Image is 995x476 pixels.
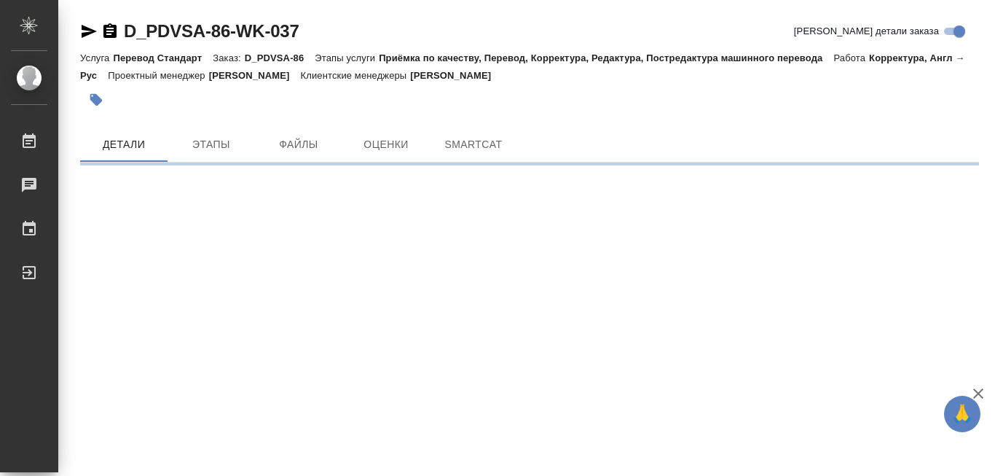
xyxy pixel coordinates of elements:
[80,23,98,40] button: Скопировать ссылку для ЯМессенджера
[176,136,246,154] span: Этапы
[410,70,502,81] p: [PERSON_NAME]
[101,23,119,40] button: Скопировать ссылку
[213,52,244,63] p: Заказ:
[833,52,869,63] p: Работа
[108,70,208,81] p: Проектный менеджер
[245,52,315,63] p: D_PDVSA-86
[113,52,213,63] p: Перевод Стандарт
[379,52,833,63] p: Приёмка по качеству, Перевод, Корректура, Редактура, Постредактура машинного перевода
[944,396,980,432] button: 🙏
[315,52,379,63] p: Этапы услуги
[351,136,421,154] span: Оценки
[301,70,411,81] p: Клиентские менеджеры
[438,136,508,154] span: SmartCat
[80,52,113,63] p: Услуга
[209,70,301,81] p: [PERSON_NAME]
[89,136,159,154] span: Детали
[264,136,334,154] span: Файлы
[950,399,975,429] span: 🙏
[794,24,939,39] span: [PERSON_NAME] детали заказа
[124,21,299,41] a: D_PDVSA-86-WK-037
[80,84,112,116] button: Добавить тэг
